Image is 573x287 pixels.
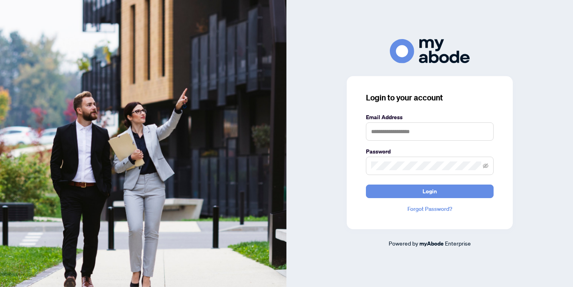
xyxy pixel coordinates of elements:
span: Enterprise [445,240,471,247]
a: Forgot Password? [366,204,494,213]
h3: Login to your account [366,92,494,103]
span: Powered by [389,240,418,247]
span: eye-invisible [483,163,488,169]
button: Login [366,185,494,198]
a: myAbode [419,239,444,248]
span: Login [423,185,437,198]
img: ma-logo [390,39,470,63]
label: Password [366,147,494,156]
label: Email Address [366,113,494,122]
